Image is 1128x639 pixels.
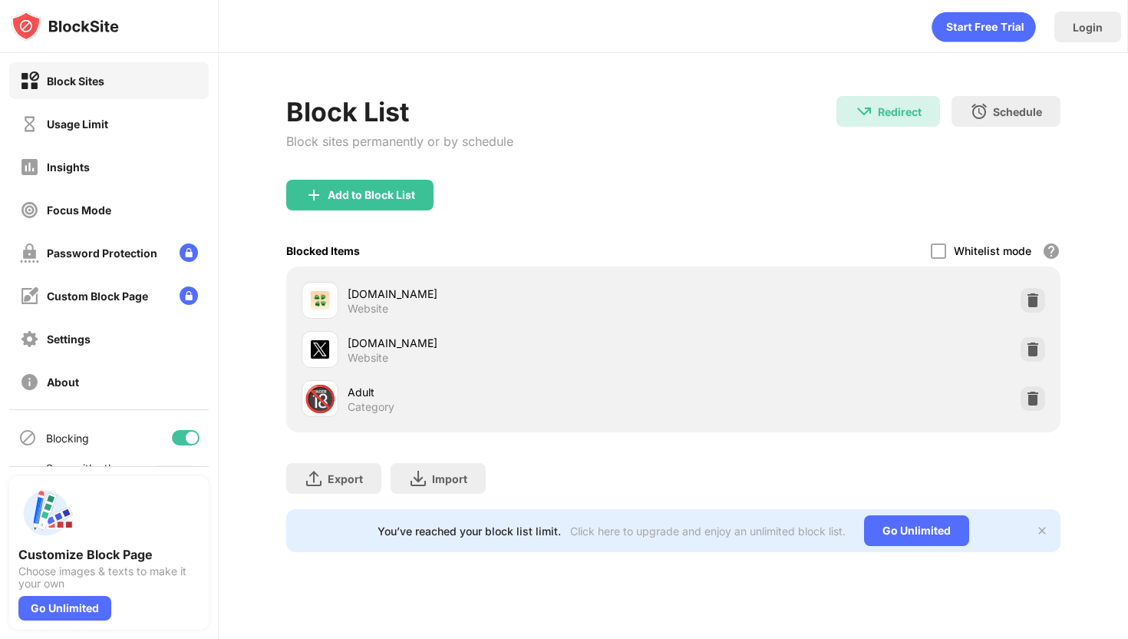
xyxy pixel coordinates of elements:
[348,335,673,351] div: [DOMAIN_NAME]
[311,340,329,359] img: favicons
[878,105,922,118] div: Redirect
[18,547,200,562] div: Customize Block Page
[932,12,1036,42] div: animation
[18,465,37,484] img: sync-icon.svg
[348,400,394,414] div: Category
[20,71,39,91] img: block-on.svg
[1036,525,1048,537] img: x-button.svg
[46,462,125,488] div: Sync with other devices
[180,243,198,262] img: lock-menu.svg
[47,161,90,174] div: Insights
[348,351,388,365] div: Website
[378,525,561,538] div: You’ve reached your block list limit.
[47,204,111,217] div: Focus Mode
[11,11,119,41] img: logo-blocksite.svg
[993,105,1042,118] div: Schedule
[180,286,198,305] img: lock-menu.svg
[20,372,39,392] img: about-off.svg
[864,515,969,546] div: Go Unlimited
[432,472,467,485] div: Import
[954,244,1031,257] div: Whitelist mode
[47,247,157,260] div: Password Protection
[20,243,39,263] img: password-protection-off.svg
[348,384,673,400] div: Adult
[304,383,336,415] div: 🔞
[18,429,37,447] img: blocking-icon.svg
[46,432,89,445] div: Blocking
[20,157,39,177] img: insights-off.svg
[1073,21,1103,34] div: Login
[328,472,363,485] div: Export
[348,286,673,302] div: [DOMAIN_NAME]
[47,118,108,131] div: Usage Limit
[20,329,39,349] img: settings-off.svg
[47,333,91,346] div: Settings
[311,291,329,310] img: favicons
[286,244,360,257] div: Blocked Items
[18,596,111,621] div: Go Unlimited
[47,290,148,303] div: Custom Block Page
[20,114,39,134] img: time-usage-off.svg
[20,200,39,220] img: focus-off.svg
[20,286,39,306] img: customize-block-page-off.svg
[286,96,513,127] div: Block List
[18,565,200,590] div: Choose images & texts to make it your own
[570,525,846,538] div: Click here to upgrade and enjoy an unlimited block list.
[328,189,415,201] div: Add to Block List
[47,74,104,88] div: Block Sites
[18,485,74,541] img: push-custom-page.svg
[47,376,79,389] div: About
[348,302,388,316] div: Website
[286,134,513,149] div: Block sites permanently or by schedule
